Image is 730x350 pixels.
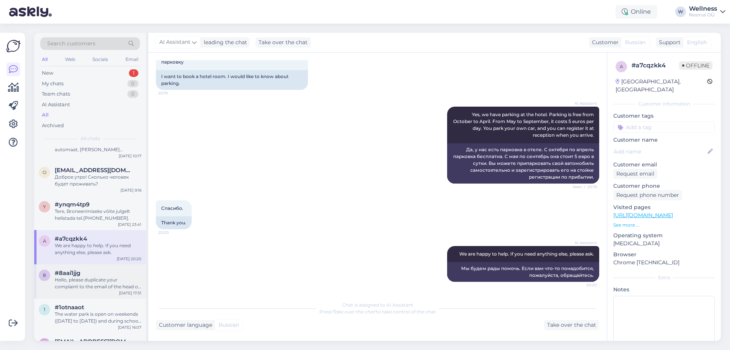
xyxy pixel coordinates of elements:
[40,54,49,64] div: All
[55,242,141,256] div: We are happy to help. If you need anything else, please ask.
[121,187,141,193] div: [DATE] 9:16
[453,112,595,138] span: Yes, we have parking at the hotel. Parking is free from October to April. From May to September, ...
[158,230,187,235] span: 20:20
[156,321,212,329] div: Customer language
[255,37,311,48] div: Take over the chat
[127,90,138,98] div: 0
[616,78,707,94] div: [GEOGRAPHIC_DATA], [GEOGRAPHIC_DATA]
[620,64,623,69] span: a
[127,80,138,88] div: 0
[81,135,100,142] span: All chats
[42,69,53,77] div: New
[319,309,436,315] span: Press to take control of the chat
[613,251,715,259] p: Browser
[613,274,715,281] div: Extra
[568,184,597,190] span: Seen ✓ 20:19
[544,320,599,330] div: Take over the chat
[118,324,141,330] div: [DATE] 16:07
[129,69,138,77] div: 1
[55,270,80,276] span: #8aai1jjg
[568,240,597,246] span: AI Assistant
[613,136,715,144] p: Customer name
[613,161,715,169] p: Customer email
[613,169,657,179] div: Request email
[689,6,717,12] div: Wellness
[55,235,87,242] span: #a7cqzkk4
[42,101,70,109] div: AI Assistant
[6,39,21,53] img: Askly Logo
[613,222,715,229] p: See more ...
[42,122,64,129] div: Archived
[613,232,715,240] p: Operating system
[55,311,141,324] div: The water park is open on weekends ([DATE] to [DATE]) and during school and public holidays. [DAT...
[118,222,141,227] div: [DATE] 23:41
[63,54,77,64] div: Web
[156,70,308,90] div: I want to book a hotel room. I would like to know about parking.
[43,272,46,278] span: 8
[55,174,141,187] div: Доброе утро! Сколько человек будет проживать?
[613,240,715,248] p: [MEDICAL_DATA]
[159,38,190,46] span: AI Assistant
[55,338,134,345] span: dgns10@mail.ru
[43,238,46,244] span: a
[613,286,715,294] p: Notes
[332,309,376,315] i: 'Take over the chat'
[447,262,599,282] div: Мы будем рады помочь. Если вам что-то понадобится, пожалуйста, обращайтесь.
[625,38,646,46] span: Russian
[447,143,599,184] div: Да, у нас есть парковка в отеле. С октября по апрель парковка бесплатна. С мая по сентябрь она ст...
[616,5,657,19] div: Online
[156,216,192,229] div: Thank you.
[219,321,239,329] span: Russian
[675,6,686,17] div: W
[55,304,84,311] span: #1otnaaot
[42,90,70,98] div: Team chats
[689,6,725,18] a: WellnessNoorus OÜ
[161,205,183,211] span: Спасибо.
[613,112,715,120] p: Customer tags
[613,259,715,267] p: Chrome [TECHNICAL_ID]
[687,38,707,46] span: English
[568,282,597,288] span: 20:20
[613,121,715,133] input: Add a tag
[656,38,681,46] div: Support
[55,167,134,174] span: oksana9202@gmail.com
[568,101,597,106] span: AI Assistant
[632,61,679,70] div: # a7cqzkk4
[91,54,109,64] div: Socials
[42,80,63,88] div: My chats
[117,256,141,262] div: [DATE] 20:20
[613,101,715,107] div: Customer information
[459,251,594,257] span: We are happy to help. If you need anything else, please ask.
[342,302,413,308] span: Chat is assigned to AI Assistant
[158,90,187,96] span: 20:19
[43,204,46,209] span: y
[55,276,141,290] div: Hello, please duplicate your complaint to the email of the head of the water and bath complex: [E...
[47,40,95,48] span: Search customers
[613,182,715,190] p: Customer phone
[689,12,717,18] div: Noorus OÜ
[44,307,45,312] span: 1
[613,212,673,219] a: [URL][DOMAIN_NAME]
[613,190,682,200] div: Request phone number
[679,61,713,70] span: Offline
[55,208,141,222] div: Tere, Broneerimiseks võite julgelt helistada tel.[PHONE_NUMBER].
[613,203,715,211] p: Visited pages
[55,201,89,208] span: #ynqm4tp9
[124,54,140,64] div: Email
[43,169,46,175] span: o
[119,290,141,296] div: [DATE] 17:31
[614,147,706,156] input: Add name
[589,38,619,46] div: Customer
[201,38,247,46] div: leading the chat
[42,111,49,119] div: All
[119,153,141,159] div: [DATE] 10:17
